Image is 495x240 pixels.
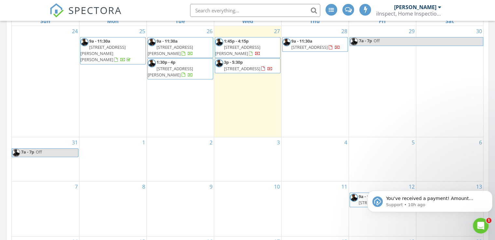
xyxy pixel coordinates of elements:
a: Go to September 6, 2025 [478,137,483,148]
span: [STREET_ADDRESS][PERSON_NAME] [148,44,193,56]
img: profile_picture_2.jpg [148,59,156,67]
img: profile_picture_2.jpg [350,193,358,202]
a: 1:45p - 4:15p [STREET_ADDRESS][PERSON_NAME] [215,38,260,56]
span: 1:45p - 4:15p [224,38,249,44]
td: Go to September 11, 2025 [281,181,349,236]
a: Go to August 25, 2025 [138,26,146,36]
a: 9a - 11:30a [STREET_ADDRESS] [282,37,348,52]
a: 9a - 11:30a [STREET_ADDRESS][PERSON_NAME] [148,38,193,56]
span: 9a - 11:30a [291,38,312,44]
span: [STREET_ADDRESS][PERSON_NAME][PERSON_NAME] [80,44,126,62]
img: profile_picture_2.jpg [215,38,223,46]
span: 1 [486,218,491,223]
a: Go to September 2, 2025 [208,137,214,148]
td: Go to August 28, 2025 [281,26,349,137]
td: Go to August 31, 2025 [12,137,79,181]
td: Go to September 12, 2025 [349,181,416,236]
a: Go to September 9, 2025 [208,181,214,192]
td: Go to September 8, 2025 [79,181,146,236]
a: 9a - 11:30a [STREET_ADDRESS] [291,38,340,50]
td: Go to September 1, 2025 [79,137,146,181]
td: Go to August 25, 2025 [79,26,146,137]
a: 9a - 11:30a [STREET_ADDRESS] [350,193,415,207]
td: Go to August 30, 2025 [416,26,483,137]
a: Go to September 1, 2025 [141,137,146,148]
span: 9a - 11:30a [359,193,380,199]
span: [STREET_ADDRESS] [224,66,260,72]
span: 9a - 11:30a [89,38,110,44]
a: 1:45p - 4:15p [STREET_ADDRESS][PERSON_NAME] [215,37,281,58]
a: Go to August 26, 2025 [205,26,214,36]
td: Go to September 7, 2025 [12,181,79,236]
div: [PERSON_NAME] [394,4,436,10]
img: profile_picture_2.jpg [350,37,358,46]
a: 3p - 5:30p [STREET_ADDRESS] [224,59,273,71]
a: Tuesday [174,17,186,26]
td: Go to September 4, 2025 [281,137,349,181]
a: 9a - 11:30a [STREET_ADDRESS][PERSON_NAME][PERSON_NAME] [80,37,146,64]
td: Go to September 10, 2025 [214,181,281,236]
a: 9a - 11:30a [STREET_ADDRESS][PERSON_NAME] [147,37,213,58]
a: Go to September 7, 2025 [74,181,79,192]
a: SPECTORA [49,9,122,22]
a: Go to August 30, 2025 [475,26,483,36]
span: [STREET_ADDRESS][PERSON_NAME] [215,44,260,56]
a: 1:30p - 4p [STREET_ADDRESS][PERSON_NAME] [148,59,193,77]
a: Go to September 5, 2025 [410,137,416,148]
td: Go to September 9, 2025 [146,181,214,236]
div: iInspect, Home Inspection Services Lic# HI-1619 [376,10,441,17]
a: Go to September 8, 2025 [141,181,146,192]
td: Go to September 6, 2025 [416,137,483,181]
span: Off [36,149,42,155]
span: 7a - 7p [359,37,372,46]
span: 7a - 7p [21,149,34,157]
a: Thursday [309,17,321,26]
a: 9a - 11:30a [STREET_ADDRESS] [359,193,407,206]
span: 1:30p - 4p [157,59,175,65]
a: Go to August 28, 2025 [340,26,349,36]
span: 9a - 11:30a [157,38,178,44]
img: profile_picture_2.jpg [282,38,291,46]
img: profile_picture_2.jpg [148,38,156,46]
td: Go to September 5, 2025 [349,137,416,181]
td: Go to September 3, 2025 [214,137,281,181]
a: Go to August 29, 2025 [407,26,416,36]
span: [STREET_ADDRESS] [291,44,328,50]
a: Go to September 4, 2025 [343,137,349,148]
a: Friday [378,17,387,26]
a: Wednesday [241,17,254,26]
a: Saturday [444,17,455,26]
a: Go to September 3, 2025 [276,137,281,148]
iframe: Intercom live chat [473,218,488,233]
input: Search everything... [190,4,320,17]
span: Off [374,38,380,44]
td: Go to August 26, 2025 [146,26,214,137]
a: Go to August 31, 2025 [71,137,79,148]
a: Go to August 24, 2025 [71,26,79,36]
td: Go to September 2, 2025 [146,137,214,181]
img: profile_picture_2.jpg [12,149,20,157]
img: profile_picture_2.jpg [215,59,223,67]
img: The Best Home Inspection Software - Spectora [49,3,64,18]
a: 1:30p - 4p [STREET_ADDRESS][PERSON_NAME] [147,58,213,79]
a: Go to September 10, 2025 [273,181,281,192]
a: Sunday [39,17,52,26]
td: Go to August 24, 2025 [12,26,79,137]
span: 3p - 5:30p [224,59,243,65]
td: Go to August 27, 2025 [214,26,281,137]
td: Go to August 29, 2025 [349,26,416,137]
iframe: Intercom notifications message [365,177,495,222]
img: profile_picture_2.jpg [80,38,89,46]
a: Go to August 27, 2025 [273,26,281,36]
a: Go to September 11, 2025 [340,181,349,192]
span: [STREET_ADDRESS] [359,200,395,206]
span: [STREET_ADDRESS][PERSON_NAME] [148,66,193,78]
span: SPECTORA [68,3,122,17]
a: 9a - 11:30a [STREET_ADDRESS][PERSON_NAME][PERSON_NAME] [80,38,132,63]
a: 3p - 5:30p [STREET_ADDRESS] [215,58,281,73]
